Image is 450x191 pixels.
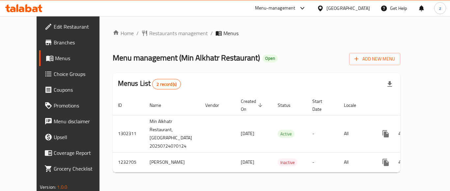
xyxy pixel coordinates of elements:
td: 1302311 [113,115,144,152]
h2: Menus List [118,79,181,89]
a: Menu disclaimer [39,113,112,129]
a: Grocery Checklist [39,161,112,177]
span: Add New Menu [354,55,395,63]
span: Restaurants management [149,29,208,37]
li: / [211,29,213,37]
span: Edit Restaurant [54,23,106,31]
a: Choice Groups [39,66,112,82]
th: Actions [373,95,446,115]
td: 1232705 [113,152,144,172]
span: Promotions [54,102,106,109]
span: Status [278,101,299,109]
nav: breadcrumb [113,29,400,37]
span: Locale [344,101,365,109]
a: Coverage Report [39,145,112,161]
span: ID [118,101,130,109]
span: Coverage Report [54,149,106,157]
span: Branches [54,38,106,46]
a: Home [113,29,134,37]
td: All [339,152,373,172]
span: Grocery Checklist [54,165,106,173]
td: - [307,115,339,152]
span: Created On [241,97,265,113]
span: Menu management ( Min Alkhatr Restaurant ) [113,50,260,65]
button: more [378,126,394,142]
span: Name [150,101,170,109]
span: Open [263,56,278,61]
button: Add New Menu [349,53,400,65]
button: Change Status [394,126,409,142]
div: [GEOGRAPHIC_DATA] [326,5,370,12]
span: Coupons [54,86,106,94]
span: Choice Groups [54,70,106,78]
span: [DATE] [241,129,254,138]
span: Start Date [312,97,331,113]
button: more [378,155,394,170]
a: Upsell [39,129,112,145]
span: Vendor [205,101,228,109]
a: Edit Restaurant [39,19,112,35]
td: [PERSON_NAME] [144,152,200,172]
table: enhanced table [113,95,446,173]
span: 2 record(s) [153,81,181,87]
div: Menu-management [255,4,295,12]
td: All [339,115,373,152]
a: Menus [39,50,112,66]
span: Inactive [278,159,297,166]
li: / [136,29,139,37]
span: z [439,5,441,12]
span: Menu disclaimer [54,117,106,125]
span: Active [278,130,295,138]
td: Min Alkhatr Restaurant, [GEOGRAPHIC_DATA] 20250724070124 [144,115,200,152]
a: Coupons [39,82,112,98]
button: Change Status [394,155,409,170]
td: - [307,152,339,172]
span: Menus [55,54,106,62]
a: Branches [39,35,112,50]
div: Open [263,55,278,62]
span: [DATE] [241,158,254,166]
span: Menus [223,29,239,37]
span: Upsell [54,133,106,141]
div: Export file [382,76,398,92]
div: Total records count [152,79,181,89]
a: Promotions [39,98,112,113]
a: Restaurants management [141,29,208,37]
